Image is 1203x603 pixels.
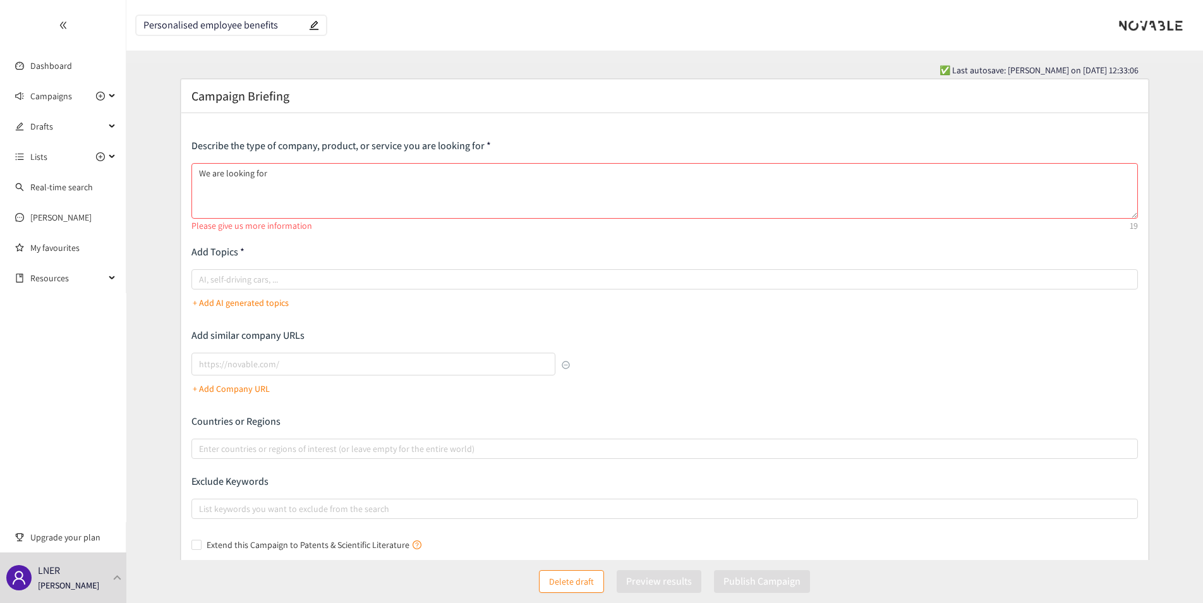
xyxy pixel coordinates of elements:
p: Describe the type of company, product, or service you are looking for [191,139,1138,153]
p: LNER [38,563,60,578]
p: Exclude Keywords [191,475,1138,489]
h2: Campaign Briefing [191,87,289,105]
span: double-left [59,21,68,30]
p: Countries or Regions [191,415,1138,429]
span: Drafts [30,114,105,139]
button: + Add Company URL [193,379,270,399]
input: AI, self-driving cars, ... [199,272,202,287]
span: Delete draft [549,575,594,588]
span: plus-circle [96,92,105,100]
span: Extend this Campaign to Patents & Scientific Literature [202,538,426,552]
span: plus-circle [96,152,105,161]
a: [PERSON_NAME] [30,212,92,223]
input: List keywords you want to exclude from the search [199,501,202,516]
span: sound [15,92,24,100]
span: book [15,274,24,283]
span: edit [309,20,319,30]
a: My favourites [30,235,116,260]
span: ✅ Last autosave: [PERSON_NAME] on [DATE] 12:33:06 [940,63,1139,77]
input: lookalikes url [191,353,555,375]
p: Add Topics [191,245,1138,259]
span: Upgrade your plan [30,525,116,550]
span: user [11,570,27,585]
span: trophy [15,533,24,542]
p: + Add Company URL [193,382,270,396]
span: unordered-list [15,152,24,161]
button: + Add AI generated topics [193,293,289,313]
button: Delete draft [539,570,604,593]
a: Dashboard [30,60,72,71]
iframe: Chat Widget [1140,542,1203,603]
a: Real-time search [30,181,93,193]
div: Please give us more information [191,219,1138,233]
p: + Add AI generated topics [193,296,289,310]
span: Resources [30,265,105,291]
div: Campaign Briefing [191,87,1138,105]
span: edit [15,122,24,131]
p: Add similar company URLs [191,329,570,343]
span: Lists [30,144,47,169]
textarea: We are looking for [191,163,1138,219]
p: [PERSON_NAME] [38,578,99,592]
span: Campaigns [30,83,72,109]
span: question-circle [413,540,421,549]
